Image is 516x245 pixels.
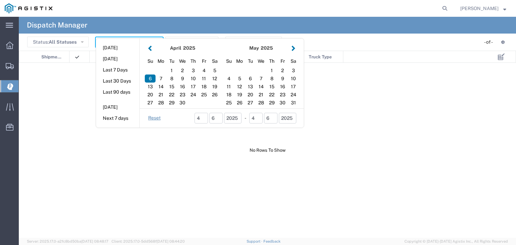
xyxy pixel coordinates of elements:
[177,66,188,75] div: 2
[145,83,156,91] div: 13
[234,91,245,99] div: 19
[234,56,245,66] div: Monday
[249,113,263,124] input: mm
[209,75,220,83] div: 12
[234,99,245,107] div: 26
[199,56,209,66] div: Friday
[266,99,277,107] div: 29
[288,83,299,91] div: 17
[156,75,166,83] div: 7
[234,75,245,83] div: 5
[266,66,277,75] div: 1
[277,56,288,66] div: Friday
[484,39,496,46] div: - of -
[288,75,299,83] div: 10
[223,83,234,91] div: 11
[266,75,277,83] div: 8
[157,239,185,243] span: [DATE] 08:44:20
[288,91,299,99] div: 24
[277,66,288,75] div: 2
[195,113,208,124] input: mm
[170,45,181,51] strong: April
[264,113,277,124] input: dd
[277,99,288,107] div: 30
[27,37,89,47] button: Status:All Statuses
[145,56,156,66] div: Sunday
[277,83,288,91] div: 16
[188,75,199,83] div: 10
[188,83,199,91] div: 17
[245,83,256,91] div: 13
[156,91,166,99] div: 21
[177,99,188,107] div: 30
[249,45,259,51] strong: May
[177,83,188,91] div: 16
[166,56,177,66] div: Tuesday
[199,83,209,91] div: 18
[245,99,256,107] div: 27
[245,56,256,66] div: Tuesday
[156,99,166,107] div: 28
[96,65,139,75] button: Last 7 Days
[277,75,288,83] div: 9
[234,83,245,91] div: 12
[145,75,156,83] div: 6
[96,54,139,64] button: [DATE]
[166,75,177,83] div: 8
[404,239,508,244] span: Copyright © [DATE]-[DATE] Agistix Inc., All Rights Reserved
[27,239,109,243] span: Server: 2025.17.0-a2fc8bd50ba
[247,239,263,243] a: Support
[209,56,220,66] div: Saturday
[460,4,507,12] button: [PERSON_NAME]
[96,76,139,86] button: Last 30 Days
[166,66,177,75] div: 1
[223,75,234,83] div: 4
[156,83,166,91] div: 14
[188,66,199,75] div: 3
[166,83,177,91] div: 15
[148,115,161,121] a: Reset
[245,114,246,121] span: -
[166,91,177,99] div: 22
[49,39,77,45] span: All Statuses
[266,56,277,66] div: Thursday
[183,45,195,51] span: 2025
[263,239,281,243] a: Feedback
[209,83,220,91] div: 19
[112,239,185,243] span: Client: 2025.17.0-5dd568f
[177,91,188,99] div: 23
[96,113,139,124] button: Next 7 days
[96,43,139,53] button: [DATE]
[199,91,209,99] div: 25
[288,56,299,66] div: Saturday
[309,51,332,63] span: Truck Type
[96,87,139,97] button: Last 90 days
[223,56,234,66] div: Sunday
[245,91,256,99] div: 20
[256,91,266,99] div: 21
[261,45,273,51] span: 2025
[288,99,299,107] div: 31
[225,37,282,47] button: Advanced Search
[156,56,166,66] div: Monday
[245,75,256,83] div: 6
[288,66,299,75] div: 3
[96,102,139,112] button: [DATE]
[188,91,199,99] div: 24
[188,56,199,66] div: Thursday
[256,75,266,83] div: 7
[95,51,128,63] span: Pickup Date and Time
[223,91,234,99] div: 18
[209,66,220,75] div: 5
[166,99,177,107] div: 29
[199,66,209,75] div: 4
[165,37,218,47] button: Saved Searches
[145,99,156,107] div: 27
[279,113,296,124] input: yyyy
[266,83,277,91] div: 15
[277,91,288,99] div: 23
[256,99,266,107] div: 28
[256,83,266,91] div: 14
[27,17,87,34] h4: Dispatch Manager
[177,56,188,66] div: Wednesday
